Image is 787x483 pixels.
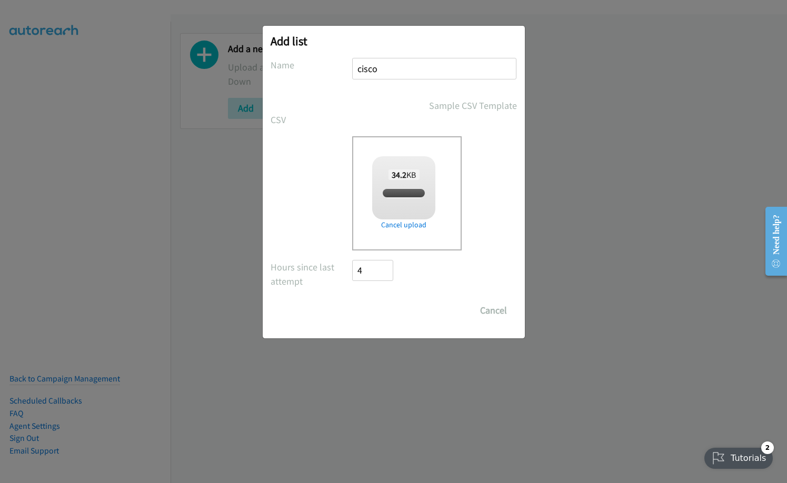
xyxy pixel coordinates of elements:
span: split_1.csv [386,188,422,198]
iframe: Checklist [698,437,779,475]
label: Hours since last attempt [271,260,353,288]
label: CSV [271,113,353,127]
label: Name [271,58,353,72]
iframe: Resource Center [756,199,787,283]
h2: Add list [271,34,517,48]
strong: 34.2 [392,169,406,180]
button: Cancel [470,300,517,321]
a: Cancel upload [372,219,435,230]
a: Sample CSV Template [429,98,517,113]
span: KB [388,169,420,180]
